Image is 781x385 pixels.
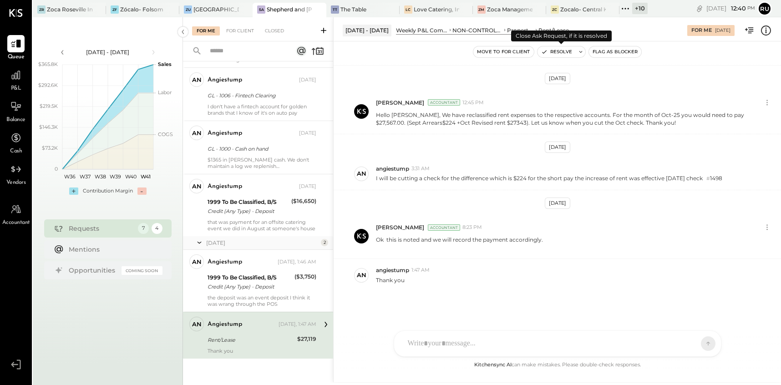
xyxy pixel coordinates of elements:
[192,320,202,329] div: an
[111,5,119,14] div: ZF
[545,73,570,84] div: [DATE]
[357,169,366,178] div: an
[511,30,612,41] div: Close Ask Request, if it is resolved
[278,258,316,266] div: [DATE], 1:46 AM
[192,258,202,266] div: an
[208,320,242,329] div: angiestump
[192,182,202,191] div: an
[376,276,405,284] p: Thank you
[428,224,460,231] div: Accountant
[152,223,162,234] div: 4
[0,161,31,187] a: Vendors
[376,99,424,106] span: [PERSON_NAME]
[589,46,641,57] button: Flag as Blocker
[11,85,21,93] span: P&L
[208,103,316,116] div: I don't have a fintech account for golden brands that I know of it's on auto pay
[208,91,314,100] div: GL - 1006 - Fintech Clearing
[80,173,91,180] text: W37
[47,5,92,13] div: Zoca Roseville Inc.
[462,224,482,231] span: 8:23 PM
[560,5,606,13] div: Zocalo- Central Kitchen (Commissary)
[376,165,409,172] span: angiestump
[206,239,319,247] div: [DATE]
[376,223,424,231] span: [PERSON_NAME]
[158,89,172,96] text: Labor
[208,258,242,267] div: angiestump
[222,26,259,35] div: For Client
[551,5,559,14] div: ZC
[37,5,46,14] div: ZR
[55,166,58,172] text: 0
[462,99,484,106] span: 12:45 PM
[69,245,158,254] div: Mentions
[706,175,710,182] span: #
[192,129,202,137] div: an
[38,61,58,67] text: $365.8K
[299,76,316,84] div: [DATE]
[158,61,172,67] text: Sales
[137,187,147,195] div: -
[411,165,430,172] span: 3:31 AM
[376,266,409,274] span: angiestump
[122,266,162,275] div: Coming Soon
[473,46,534,57] button: Move to for client
[69,224,133,233] div: Requests
[545,198,570,209] div: [DATE]
[64,173,76,180] text: W36
[414,5,459,13] div: Love Catering, Inc.
[208,335,294,344] div: Rent/Lease
[487,5,532,13] div: Zoca Management Services Inc
[208,129,242,138] div: angiestump
[452,26,502,34] div: NON-CONTROLLABLE EXPENSES
[411,267,430,274] span: 1:47 AM
[38,82,58,88] text: $292.6K
[10,147,22,156] span: Cash
[0,66,31,93] a: P&L
[0,129,31,156] a: Cash
[83,187,133,195] div: Contribution Margin
[343,25,391,36] div: [DATE] - [DATE]
[477,5,486,14] div: ZM
[294,272,316,281] div: ($3,750)
[299,183,316,190] div: [DATE]
[208,157,316,169] div: $1365 in [PERSON_NAME] cash. We don't maintain a log we replenish [PERSON_NAME] cash if used for ...
[257,5,265,14] div: Sa
[6,116,25,124] span: Balance
[757,1,772,16] button: Ru
[69,48,147,56] div: [DATE] - [DATE]
[192,26,220,35] div: For Me
[42,145,58,151] text: $73.2K
[507,26,534,34] div: Property Expenses
[138,223,149,234] div: 7
[321,239,328,246] div: 2
[69,187,78,195] div: +
[208,198,289,207] div: 1999 To Be Classified, B/S
[0,35,31,61] a: Queue
[141,173,151,180] text: W41
[69,266,117,275] div: Opportunities
[376,236,543,251] p: Ok this is noted and we will record the payment accordingly.
[404,5,412,14] div: LC
[110,173,121,180] text: W39
[331,5,339,14] div: TT
[357,271,366,279] div: an
[192,76,202,84] div: an
[396,26,448,34] div: Weekly P&L Comparison
[291,197,316,206] div: ($16,650)
[299,130,316,137] div: [DATE]
[193,5,239,13] div: [GEOGRAPHIC_DATA]
[691,27,712,34] div: For Me
[706,4,755,13] div: [DATE]
[279,321,316,328] div: [DATE], 1:47 AM
[260,26,289,35] div: Closed
[545,142,570,153] div: [DATE]
[125,173,136,180] text: W40
[120,5,163,13] div: Zócalo- Folsom
[715,27,730,34] div: [DATE]
[208,273,292,282] div: 1999 To Be Classified, B/S
[538,26,569,34] div: Rent/Lease
[40,103,58,109] text: $219.5K
[632,3,648,14] div: + 10
[538,46,576,57] button: Resolve
[0,201,31,227] a: Accountant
